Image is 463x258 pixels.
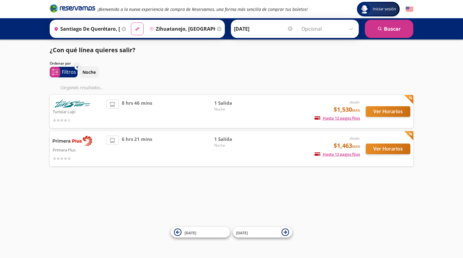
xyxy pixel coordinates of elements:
[185,230,196,235] span: [DATE]
[236,230,248,235] span: [DATE]
[233,227,292,238] button: [DATE]
[214,136,257,143] span: 1 Salida
[98,6,308,12] em: ¡Bienvenido a la nueva experiencia de compra de Reservamos, una forma más sencilla de comprar tus...
[50,4,95,15] a: Brand Logo
[53,100,92,108] img: Turistar Lujo
[52,21,120,36] input: Buscar Origen
[406,5,413,13] button: English
[366,106,410,117] button: Ver Horarios
[147,21,215,36] input: Buscar Destino
[365,20,413,38] button: Buscar
[122,136,152,162] span: 6 hrs 21 mins
[53,136,92,146] img: Primera Plus
[60,85,104,90] em: Cargando resultados ...
[315,151,360,157] span: Hasta 12 pagos fijos
[79,66,99,78] button: Noche
[50,46,135,55] p: ¿Con qué línea quieres salir?
[50,61,71,66] p: Ordenar por
[50,67,78,77] button: 0Filtros
[214,100,257,107] span: 1 Salida
[352,108,360,113] small: MXN
[214,107,257,112] span: Noche
[53,146,103,153] p: Primera Plus
[350,100,360,105] em: desde:
[234,21,293,36] input: Elegir Fecha
[82,69,96,75] p: Noche
[76,65,78,70] span: 0
[50,4,95,13] i: Brand Logo
[370,6,398,12] span: Iniciar sesión
[53,108,103,115] p: Turistar Lujo
[366,144,410,154] button: Ver Horarios
[122,100,152,124] span: 8 hrs 46 mins
[171,227,230,238] button: [DATE]
[352,144,360,149] small: MXN
[214,143,257,148] span: Noche
[350,136,360,141] em: desde:
[334,105,360,114] span: $1,530
[301,21,356,36] input: Opcional
[315,115,360,121] span: Hasta 12 pagos fijos
[334,141,360,150] span: $1,463
[62,68,76,76] p: Filtros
